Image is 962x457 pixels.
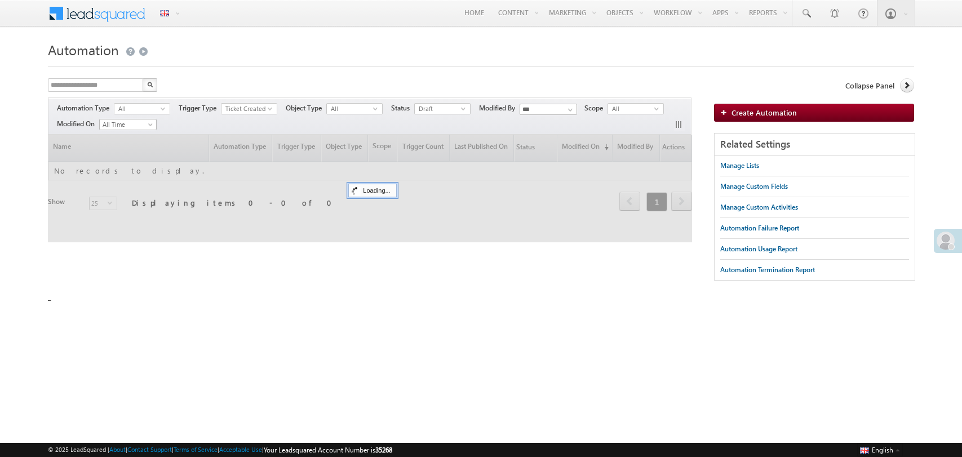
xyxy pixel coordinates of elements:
span: select [654,106,663,111]
span: Automation [48,41,119,59]
a: Manage Custom Fields [720,176,788,197]
span: select [268,106,277,111]
span: Create Automation [732,108,797,117]
a: Contact Support [127,446,172,453]
span: Scope [584,103,608,113]
a: Acceptable Use [219,446,262,453]
a: Automation Failure Report [720,218,799,238]
a: Automation Termination Report [720,260,815,280]
a: All Time [99,119,157,130]
a: Manage Lists [720,156,759,176]
a: Manage Custom Activities [720,197,798,218]
span: English [872,446,893,454]
span: All [114,104,161,114]
span: © 2025 LeadSquared | | | | | [48,445,392,455]
a: About [109,446,126,453]
span: Ticket Created [221,104,268,114]
div: Manage Lists [720,161,759,171]
span: Object Type [286,103,326,113]
span: Automation Type [57,103,114,113]
span: Your Leadsquared Account Number is [264,446,392,454]
div: Automation Usage Report [720,244,797,254]
a: Show All Items [562,104,576,116]
span: All [608,104,654,114]
span: select [161,106,170,111]
span: Modified On [57,119,99,129]
a: Automation Usage Report [720,239,797,259]
div: Manage Custom Fields [720,181,788,192]
span: Trigger Type [179,103,221,113]
div: Automation Failure Report [720,223,799,233]
span: select [461,106,470,111]
span: Modified By [479,103,520,113]
img: Search [147,82,153,87]
div: Related Settings [715,134,915,156]
span: All [327,104,373,114]
div: Loading... [348,184,396,197]
div: Manage Custom Activities [720,202,798,212]
span: 35268 [375,446,392,454]
a: Terms of Service [174,446,218,453]
span: All Time [100,119,153,130]
div: _ [48,38,914,320]
span: Collapse Panel [845,81,894,91]
button: English [857,443,902,456]
span: Draft [415,104,461,114]
img: add_icon.png [720,109,732,116]
span: select [373,106,382,111]
span: Status [391,103,414,113]
div: Automation Termination Report [720,265,815,275]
